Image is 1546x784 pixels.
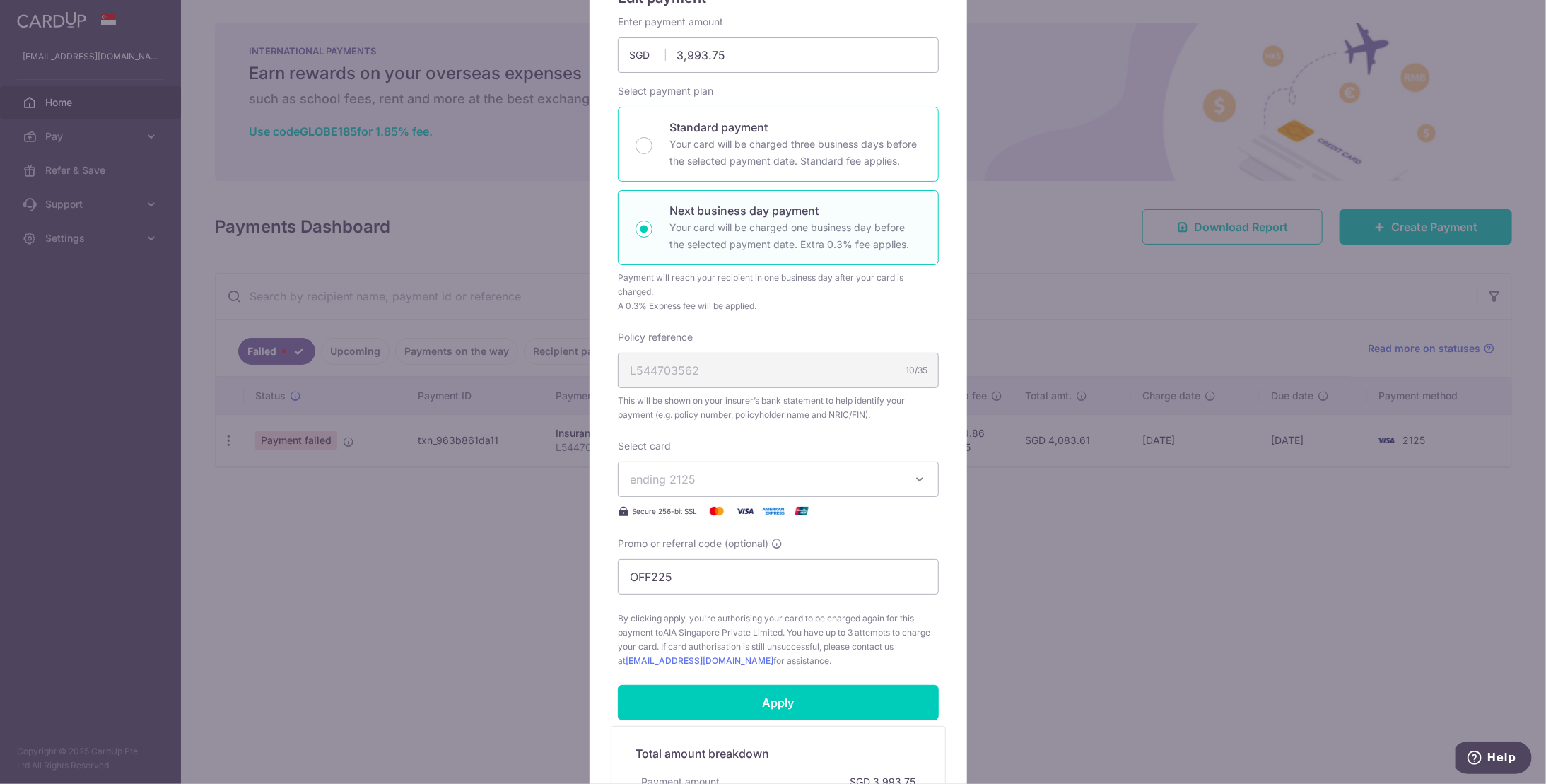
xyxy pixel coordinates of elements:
input: Apply [618,685,939,720]
p: Your card will be charged three business days before the selected payment date. Standard fee appl... [669,136,921,170]
img: Visa [731,503,759,520]
span: Secure 256-bit SSL [632,505,697,517]
label: Select card [618,439,671,453]
label: Policy reference [618,330,693,344]
div: Payment will reach your recipient in one business day after your card is charged. [618,271,939,299]
p: Your card will be charged one business day before the selected payment date. Extra 0.3% fee applies. [669,219,921,253]
p: Next business day payment [669,202,921,219]
iframe: Opens a widget where you can find more information [1456,742,1532,777]
input: 0.00 [618,37,939,73]
span: SGD [629,48,666,62]
p: Standard payment [669,119,921,136]
span: By clicking apply, you're authorising your card to be charged again for this payment to . You hav... [618,612,939,668]
img: American Express [759,503,787,520]
h5: Total amount breakdown [636,745,921,762]
button: ending 2125 [618,462,939,497]
span: Promo or referral code (optional) [618,537,768,551]
span: ending 2125 [630,472,696,486]
img: UnionPay [787,503,816,520]
span: AIA Singapore Private Limited [663,627,783,638]
div: 10/35 [906,363,927,378]
a: [EMAIL_ADDRESS][DOMAIN_NAME] [626,655,773,666]
span: This will be shown on your insurer’s bank statement to help identify your payment (e.g. policy nu... [618,394,939,422]
label: Enter payment amount [618,15,723,29]
label: Select payment plan [618,84,713,98]
img: Mastercard [703,503,731,520]
div: A 0.3% Express fee will be applied. [618,299,939,313]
